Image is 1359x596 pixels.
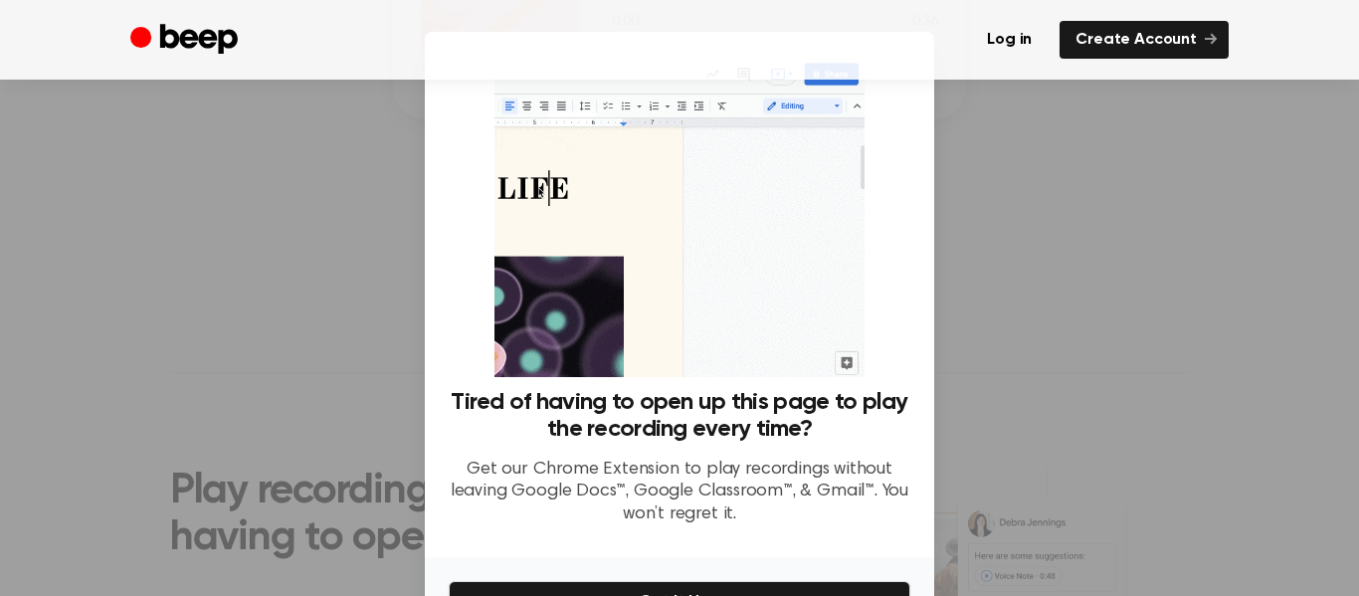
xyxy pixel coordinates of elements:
h3: Tired of having to open up this page to play the recording every time? [449,389,910,443]
a: Log in [971,21,1048,59]
a: Beep [130,21,243,60]
img: Beep extension in action [494,56,864,377]
a: Create Account [1060,21,1229,59]
p: Get our Chrome Extension to play recordings without leaving Google Docs™, Google Classroom™, & Gm... [449,459,910,526]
